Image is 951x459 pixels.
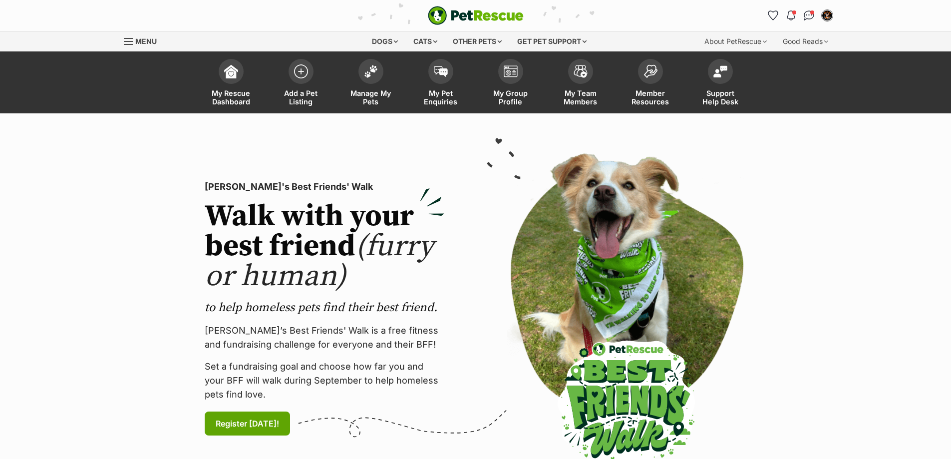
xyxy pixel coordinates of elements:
[266,54,336,113] a: Add a Pet Listing
[418,89,463,106] span: My Pet Enquiries
[685,54,755,113] a: Support Help Desk
[804,10,814,20] img: chat-41dd97257d64d25036548639549fe6c8038ab92f7586957e7f3b1b290dea8141.svg
[713,65,727,77] img: help-desk-icon-fdf02630f3aa405de69fd3d07c3f3aa587a6932b1a1747fa1d2bba05be0121f9.svg
[135,37,157,45] span: Menu
[428,6,524,25] a: PetRescue
[364,65,378,78] img: manage-my-pets-icon-02211641906a0b7f246fdf0571729dbe1e7629f14944591b6c1af311fb30b64b.svg
[628,89,673,106] span: Member Resources
[616,54,685,113] a: Member Resources
[697,31,774,51] div: About PetRescue
[428,6,524,25] img: logo-e224e6f780fb5917bec1dbf3a21bbac754714ae5b6737aabdf751b685950b380.svg
[294,64,308,78] img: add-pet-listing-icon-0afa8454b4691262ce3f59096e99ab1cd57d4a30225e0717b998d2c9b9846f56.svg
[279,89,323,106] span: Add a Pet Listing
[574,65,588,78] img: team-members-icon-5396bd8760b3fe7c0b43da4ab00e1e3bb1a5d9ba89233759b79545d2d3fc5d0d.svg
[765,7,781,23] a: Favourites
[209,89,254,106] span: My Rescue Dashboard
[446,31,509,51] div: Other pets
[348,89,393,106] span: Manage My Pets
[365,31,405,51] div: Dogs
[336,54,406,113] a: Manage My Pets
[698,89,743,106] span: Support Help Desk
[510,31,594,51] div: Get pet support
[205,300,444,316] p: to help homeless pets find their best friend.
[558,89,603,106] span: My Team Members
[504,65,518,77] img: group-profile-icon-3fa3cf56718a62981997c0bc7e787c4b2cf8bcc04b72c1350f741eb67cf2f40e.svg
[783,7,799,23] button: Notifications
[819,7,835,23] button: My account
[787,10,795,20] img: notifications-46538b983faf8c2785f20acdc204bb7945ddae34d4c08c2a6579f10ce5e182be.svg
[124,31,164,49] a: Menu
[765,7,835,23] ul: Account quick links
[406,54,476,113] a: My Pet Enquiries
[205,202,444,292] h2: Walk with your best friend
[476,54,546,113] a: My Group Profile
[196,54,266,113] a: My Rescue Dashboard
[205,324,444,352] p: [PERSON_NAME]’s Best Friends' Walk is a free fitness and fundraising challenge for everyone and t...
[205,360,444,402] p: Set a fundraising goal and choose how far you and your BFF will walk during September to help hom...
[488,89,533,106] span: My Group Profile
[822,10,832,20] img: Rescue Hub profile pic
[224,64,238,78] img: dashboard-icon-eb2f2d2d3e046f16d808141f083e7271f6b2e854fb5c12c21221c1fb7104beca.svg
[205,412,290,436] a: Register [DATE]!
[776,31,835,51] div: Good Reads
[434,66,448,77] img: pet-enquiries-icon-7e3ad2cf08bfb03b45e93fb7055b45f3efa6380592205ae92323e6603595dc1f.svg
[205,180,444,194] p: [PERSON_NAME]'s Best Friends' Walk
[801,7,817,23] a: Conversations
[216,418,279,430] span: Register [DATE]!
[643,64,657,78] img: member-resources-icon-8e73f808a243e03378d46382f2149f9095a855e16c252ad45f914b54edf8863c.svg
[546,54,616,113] a: My Team Members
[205,228,434,295] span: (furry or human)
[406,31,444,51] div: Cats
